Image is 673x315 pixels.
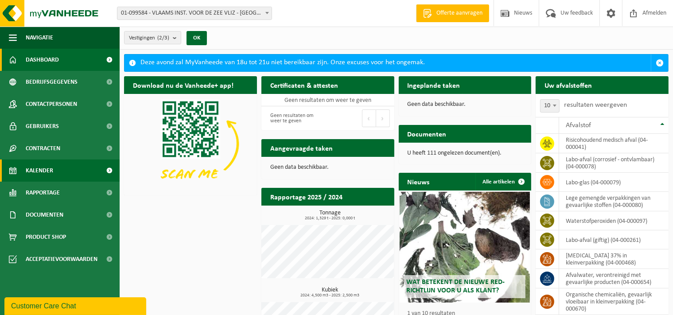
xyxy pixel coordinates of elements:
td: Waterstofperoxiden (04-000097) [559,211,669,230]
td: lege gemengde verpakkingen van gevaarlijke stoffen (04-000080) [559,192,669,211]
span: 10 [540,99,560,113]
a: Bekijk rapportage [328,205,393,223]
p: Geen data beschikbaar. [408,101,523,108]
h3: Kubiek [266,287,394,298]
span: Contactpersonen [26,93,77,115]
a: Alle artikelen [475,173,530,191]
span: Rapportage [26,182,60,204]
td: [MEDICAL_DATA] 37% in kleinverpakking (04-000468) [559,249,669,269]
td: risicohoudend medisch afval (04-000041) [559,134,669,153]
img: Download de VHEPlus App [124,94,257,194]
td: afvalwater, verontreinigd met gevaarlijke producten (04-000654) [559,269,669,288]
button: Previous [362,109,376,127]
span: 2024: 4,500 m3 - 2025: 2,500 m3 [266,293,394,298]
span: Gebruikers [26,115,59,137]
h2: Aangevraagde taken [261,139,342,156]
span: 10 [541,100,559,112]
button: Vestigingen(2/3) [124,31,181,44]
count: (2/3) [157,35,169,41]
h2: Nieuws [399,173,439,190]
p: U heeft 111 ongelezen document(en). [408,150,523,156]
td: labo-glas (04-000079) [559,173,669,192]
button: OK [187,31,207,45]
span: Offerte aanvragen [434,9,485,18]
div: Geen resultaten om weer te geven [266,109,323,128]
td: Geen resultaten om weer te geven [261,94,394,106]
h2: Uw afvalstoffen [536,76,601,93]
h2: Documenten [399,125,455,142]
span: 2024: 1,329 t - 2025: 0,000 t [266,216,394,221]
span: Vestigingen [129,31,169,45]
span: 01-099584 - VLAAMS INST. VOOR DE ZEE VLIZ - OOSTENDE [117,7,272,19]
span: Contracten [26,137,60,159]
button: Next [376,109,390,127]
td: labo-afval (giftig) (04-000261) [559,230,669,249]
span: Bedrijfsgegevens [26,71,78,93]
label: resultaten weergeven [564,101,627,109]
h2: Certificaten & attesten [261,76,347,93]
div: Deze avond zal MyVanheede van 18u tot 21u niet bereikbaar zijn. Onze excuses voor het ongemak. [140,54,651,71]
span: Documenten [26,204,63,226]
h2: Download nu de Vanheede+ app! [124,76,242,93]
p: Geen data beschikbaar. [270,164,385,171]
td: labo-afval (corrosief - ontvlambaar) (04-000078) [559,153,669,173]
a: Wat betekent de nieuwe RED-richtlijn voor u als klant? [400,192,530,303]
h2: Rapportage 2025 / 2024 [261,188,351,205]
h3: Tonnage [266,210,394,221]
span: Dashboard [26,49,59,71]
iframe: chat widget [4,296,148,315]
span: Afvalstof [566,122,591,129]
h2: Ingeplande taken [399,76,469,93]
span: Product Shop [26,226,66,248]
td: organische chemicaliën, gevaarlijk vloeibaar in kleinverpakking (04-000670) [559,288,669,315]
span: Wat betekent de nieuwe RED-richtlijn voor u als klant? [406,279,505,294]
a: Offerte aanvragen [416,4,489,22]
span: Acceptatievoorwaarden [26,248,97,270]
span: Navigatie [26,27,53,49]
span: Kalender [26,159,53,182]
